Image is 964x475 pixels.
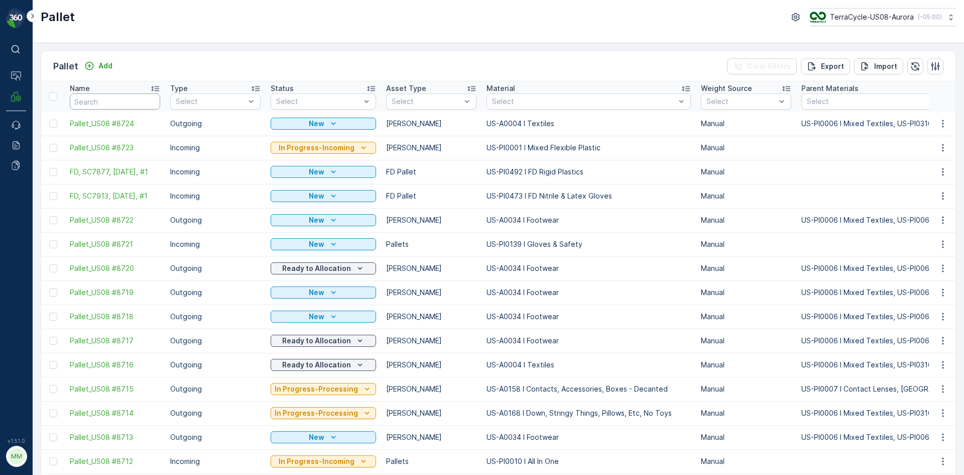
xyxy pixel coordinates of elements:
[276,97,360,107] p: Select
[70,239,160,249] a: Pallet_US08 #8721
[701,191,791,201] p: Manual
[487,288,691,298] p: US-A0034 I Footwear
[70,456,160,466] a: Pallet_US08 #8712
[49,337,57,345] div: Toggle Row Selected
[279,143,354,153] p: In Progress-Incoming
[49,385,57,393] div: Toggle Row Selected
[701,119,791,129] p: Manual
[271,262,376,274] button: Ready to Allocation
[49,120,57,128] div: Toggle Row Selected
[821,61,844,71] p: Export
[70,119,160,129] span: Pallet_US08 #8724
[918,13,942,21] p: ( -05:00 )
[386,239,476,249] p: Pallets
[70,384,160,394] a: Pallet_US08 #8715
[98,61,112,71] p: Add
[70,288,160,298] a: Pallet_US08 #8719
[487,360,691,370] p: US-A0004 I Textiles
[49,264,57,272] div: Toggle Row Selected
[170,288,261,298] p: Outgoing
[487,312,691,322] p: US-A0034 I Footwear
[170,336,261,346] p: Outgoing
[701,384,791,394] p: Manual
[706,97,776,107] p: Select
[170,83,188,93] p: Type
[70,167,160,177] a: FD, SC7877, 09/26/25, #1
[70,191,160,201] span: FD, SC7913, [DATE], #1
[70,167,160,177] span: FD, SC7877, [DATE], #1
[386,360,476,370] p: [PERSON_NAME]
[49,457,57,465] div: Toggle Row Selected
[701,167,791,177] p: Manual
[170,456,261,466] p: Incoming
[701,336,791,346] p: Manual
[49,433,57,441] div: Toggle Row Selected
[701,408,791,418] p: Manual
[170,119,261,129] p: Outgoing
[271,287,376,299] button: New
[727,58,797,74] button: Clear Filters
[70,263,160,273] a: Pallet_US08 #8720
[386,83,426,93] p: Asset Type
[282,263,351,273] p: Ready to Allocation
[309,119,324,129] p: New
[487,263,691,273] p: US-A0034 I Footwear
[279,456,354,466] p: In Progress-Incoming
[49,361,57,369] div: Toggle Row Selected
[492,97,675,107] p: Select
[170,191,261,201] p: Incoming
[309,312,324,322] p: New
[271,359,376,371] button: Ready to Allocation
[386,167,476,177] p: FD Pallet
[70,360,160,370] a: Pallet_US08 #8716
[70,143,160,153] span: Pallet_US08 #8723
[854,58,903,74] button: Import
[49,289,57,297] div: Toggle Row Selected
[53,59,78,73] p: Pallet
[70,93,160,110] input: Search
[701,83,752,93] p: Weight Source
[701,432,791,442] p: Manual
[386,336,476,346] p: [PERSON_NAME]
[487,83,515,93] p: Material
[176,97,245,107] p: Select
[170,215,261,225] p: Outgoing
[487,167,691,177] p: US-PI0492 I FD Rigid Plastics
[275,408,358,418] p: In Progress-Processing
[170,360,261,370] p: Outgoing
[170,384,261,394] p: Outgoing
[49,216,57,224] div: Toggle Row Selected
[487,384,691,394] p: US-A0158 I Contacts, Accessories, Boxes - Decanted
[282,360,351,370] p: Ready to Allocation
[271,166,376,178] button: New
[49,144,57,152] div: Toggle Row Selected
[282,336,351,346] p: Ready to Allocation
[170,143,261,153] p: Incoming
[6,446,26,467] button: MM
[80,60,116,72] button: Add
[701,312,791,322] p: Manual
[70,432,160,442] a: Pallet_US08 #8713
[271,214,376,226] button: New
[487,143,691,153] p: US-PI0001 I Mixed Flexible Plastic
[801,58,850,74] button: Export
[49,168,57,176] div: Toggle Row Selected
[70,408,160,418] a: Pallet_US08 #8714
[309,215,324,225] p: New
[701,360,791,370] p: Manual
[70,191,160,201] a: FD, SC7913, 9/25/25, #1
[271,335,376,347] button: Ready to Allocation
[487,191,691,201] p: US-PI0473 I FD Nitrile & Latex Gloves
[70,83,90,93] p: Name
[701,239,791,249] p: Manual
[271,407,376,419] button: In Progress-Processing
[271,238,376,250] button: New
[386,119,476,129] p: [PERSON_NAME]
[701,456,791,466] p: Manual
